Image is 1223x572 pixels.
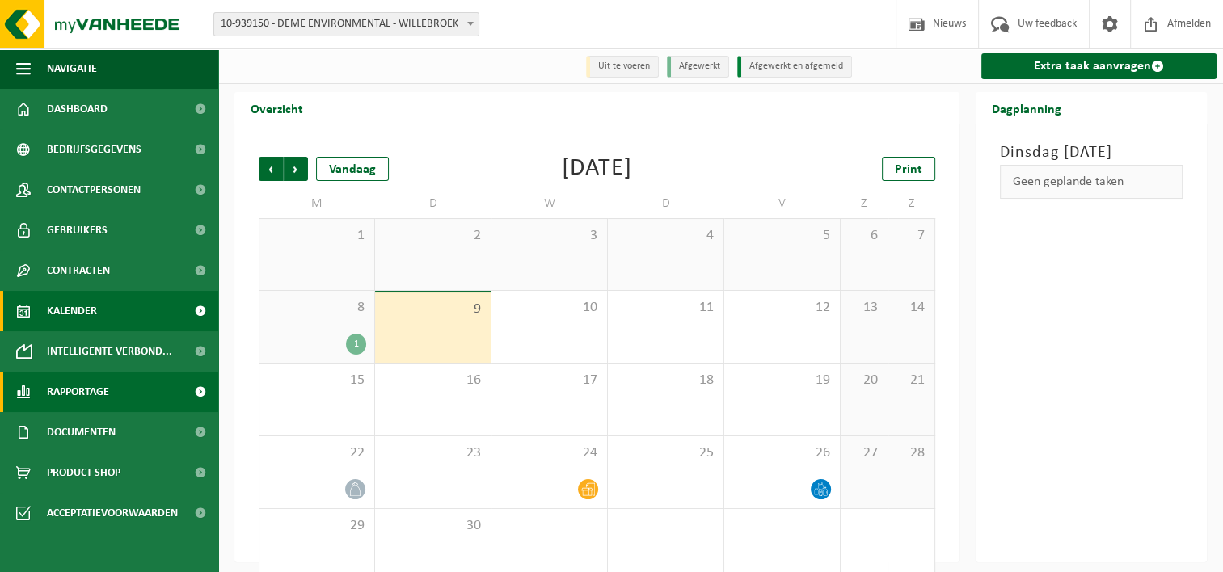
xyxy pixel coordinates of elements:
span: 29 [268,517,366,535]
td: D [375,189,491,218]
span: 4 [616,227,715,245]
span: 19 [732,372,832,389]
td: M [259,189,375,218]
span: 28 [896,444,927,462]
li: Uit te voeren [586,56,659,78]
span: 18 [616,372,715,389]
span: Contracten [47,250,110,291]
span: 14 [896,299,927,317]
span: 2 [383,227,483,245]
div: Geen geplande taken [1000,165,1183,199]
span: Gebruikers [47,210,108,250]
div: [DATE] [562,157,632,181]
span: Product Shop [47,452,120,493]
span: 25 [616,444,715,462]
div: Vandaag [316,157,389,181]
span: Dashboard [47,89,108,129]
td: Z [888,189,936,218]
span: 21 [896,372,927,389]
span: 10 [500,299,599,317]
span: 24 [500,444,599,462]
a: Print [882,157,935,181]
span: Intelligente verbond... [47,331,172,372]
h2: Dagplanning [976,92,1078,124]
span: 27 [849,444,879,462]
span: Vorige [259,157,283,181]
h3: Dinsdag [DATE] [1000,141,1183,165]
span: Volgende [284,157,308,181]
span: 15 [268,372,366,389]
span: 10-939150 - DEME ENVIRONMENTAL - WILLEBROEK [214,13,479,36]
span: 9 [383,301,483,318]
span: 12 [732,299,832,317]
span: 6 [849,227,879,245]
span: 13 [849,299,879,317]
span: 17 [500,372,599,389]
span: Acceptatievoorwaarden [47,493,178,533]
span: 26 [732,444,832,462]
td: W [491,189,608,218]
span: 1 [268,227,366,245]
span: 16 [383,372,483,389]
div: 1 [346,334,366,355]
span: Rapportage [47,372,109,412]
h2: Overzicht [234,92,319,124]
a: Extra taak aanvragen [981,53,1217,79]
span: 30 [383,517,483,535]
li: Afgewerkt [667,56,729,78]
span: 20 [849,372,879,389]
span: Documenten [47,412,116,452]
span: Contactpersonen [47,170,141,210]
span: Print [895,163,922,176]
span: 8 [268,299,366,317]
span: 3 [500,227,599,245]
span: Navigatie [47,48,97,89]
li: Afgewerkt en afgemeld [737,56,852,78]
span: 5 [732,227,832,245]
span: 11 [616,299,715,317]
span: 10-939150 - DEME ENVIRONMENTAL - WILLEBROEK [213,12,479,36]
span: Kalender [47,291,97,331]
span: 7 [896,227,927,245]
td: Z [841,189,888,218]
td: V [724,189,841,218]
span: Bedrijfsgegevens [47,129,141,170]
span: 22 [268,444,366,462]
span: 23 [383,444,483,462]
td: D [608,189,724,218]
